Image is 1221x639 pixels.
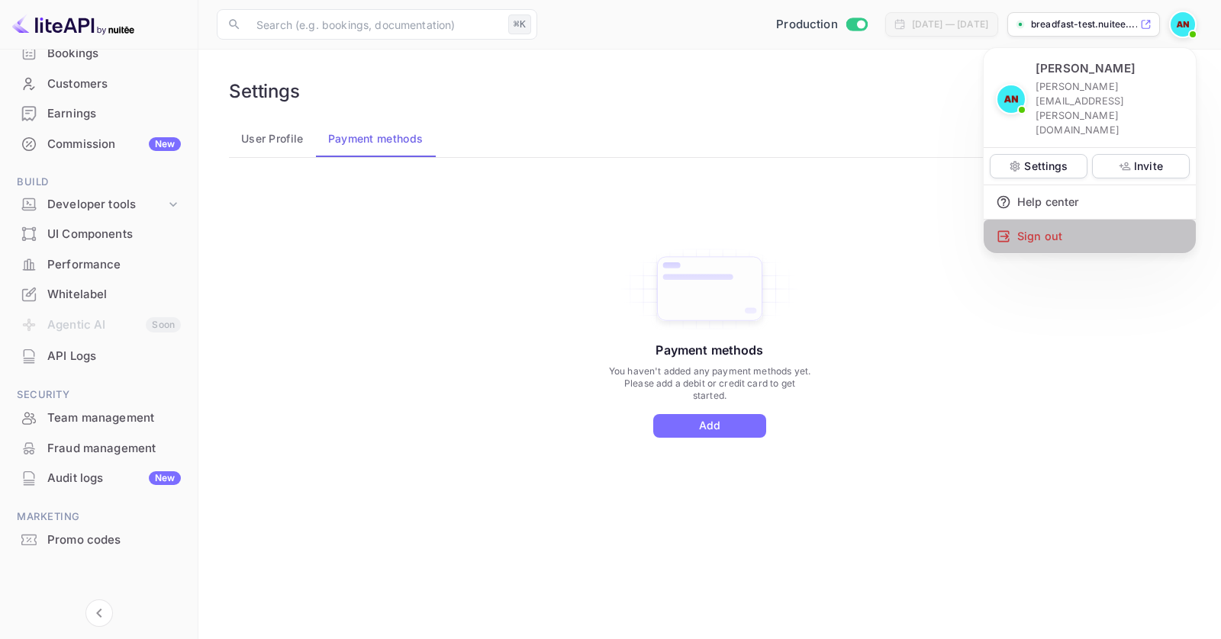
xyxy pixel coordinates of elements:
[984,220,1196,253] div: Sign out
[1024,158,1068,174] p: Settings
[1134,158,1163,174] p: Invite
[1036,79,1184,138] p: [PERSON_NAME][EMAIL_ADDRESS][PERSON_NAME][DOMAIN_NAME]
[1036,60,1136,78] p: [PERSON_NAME]
[997,85,1025,113] img: Abdelrahman Nasef
[984,185,1196,219] div: Help center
